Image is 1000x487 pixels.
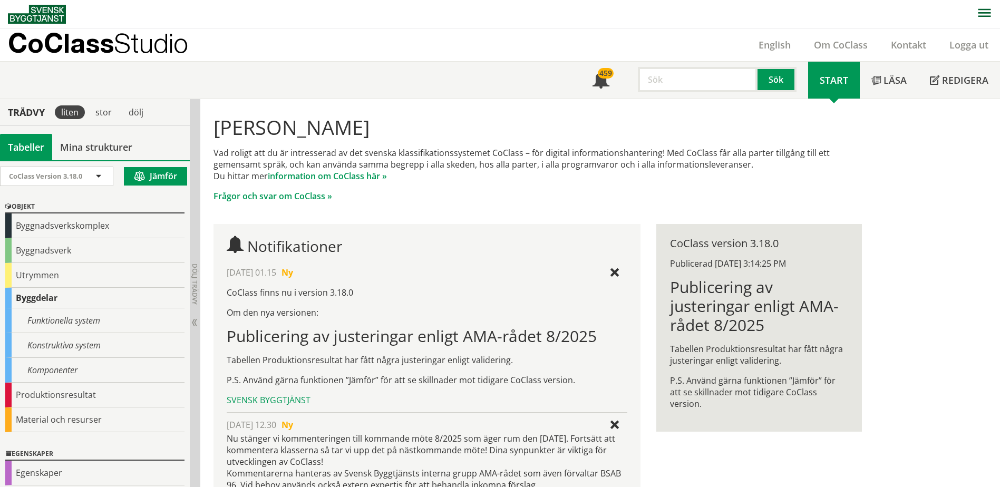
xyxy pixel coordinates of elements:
span: Ny [281,267,293,278]
div: Utrymmen [5,263,185,288]
span: Notifikationer [247,236,342,256]
h1: Publicering av justeringar enligt AMA-rådet 8/2025 [670,278,848,335]
div: Byggdelar [5,288,185,308]
button: Sök [758,67,797,92]
div: Komponenter [5,358,185,383]
div: 459 [598,68,614,79]
div: Publicerad [DATE] 3:14:25 PM [670,258,848,269]
span: Start [820,74,848,86]
a: information om CoClass här » [268,170,387,182]
span: [DATE] 01.15 [227,267,276,278]
div: Svensk Byggtjänst [227,394,627,406]
h1: [PERSON_NAME] [213,115,861,139]
a: Mina strukturer [52,134,140,160]
div: Egenskaper [5,461,185,485]
a: Start [808,62,860,99]
div: liten [55,105,85,119]
div: Material och resurser [5,407,185,432]
div: Byggnadsverk [5,238,185,263]
div: Funktionella system [5,308,185,333]
div: Trädvy [2,106,51,118]
div: Konstruktiva system [5,333,185,358]
div: dölj [122,105,150,119]
p: Om den nya versionen: [227,307,627,318]
span: Redigera [942,74,988,86]
span: Dölj trädvy [190,264,199,305]
div: Produktionsresultat [5,383,185,407]
div: Byggnadsverkskomplex [5,213,185,238]
p: Vad roligt att du är intresserad av det svenska klassifikationssystemet CoClass – för digital inf... [213,147,861,182]
p: P.S. Använd gärna funktionen ”Jämför” för att se skillnader mot tidigare CoClass version. [670,375,848,410]
span: Notifikationer [593,73,609,90]
p: CoClass [8,37,188,49]
span: Ny [281,419,293,431]
a: Läsa [860,62,918,99]
button: Jämför [124,167,187,186]
div: Egenskaper [5,448,185,461]
a: Om CoClass [802,38,879,51]
a: Frågor och svar om CoClass » [213,190,332,202]
a: English [747,38,802,51]
p: Tabellen Produktionsresultat har fått några justeringar enligt validering. [670,343,848,366]
img: Svensk Byggtjänst [8,5,66,24]
div: Objekt [5,201,185,213]
span: Studio [114,27,188,59]
input: Sök [638,67,758,92]
div: CoClass version 3.18.0 [670,238,848,249]
p: P.S. Använd gärna funktionen ”Jämför” för att se skillnader mot tidigare CoClass version. [227,374,627,386]
p: Tabellen Produktionsresultat har fått några justeringar enligt validering. [227,354,627,366]
span: [DATE] 12.30 [227,419,276,431]
span: Läsa [884,74,907,86]
a: Redigera [918,62,1000,99]
h1: Publicering av justeringar enligt AMA-rådet 8/2025 [227,327,627,346]
p: CoClass finns nu i version 3.18.0 [227,287,627,298]
a: Kontakt [879,38,938,51]
a: Logga ut [938,38,1000,51]
a: 459 [581,62,621,99]
span: CoClass Version 3.18.0 [9,171,82,181]
div: stor [89,105,118,119]
a: CoClassStudio [8,28,211,61]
